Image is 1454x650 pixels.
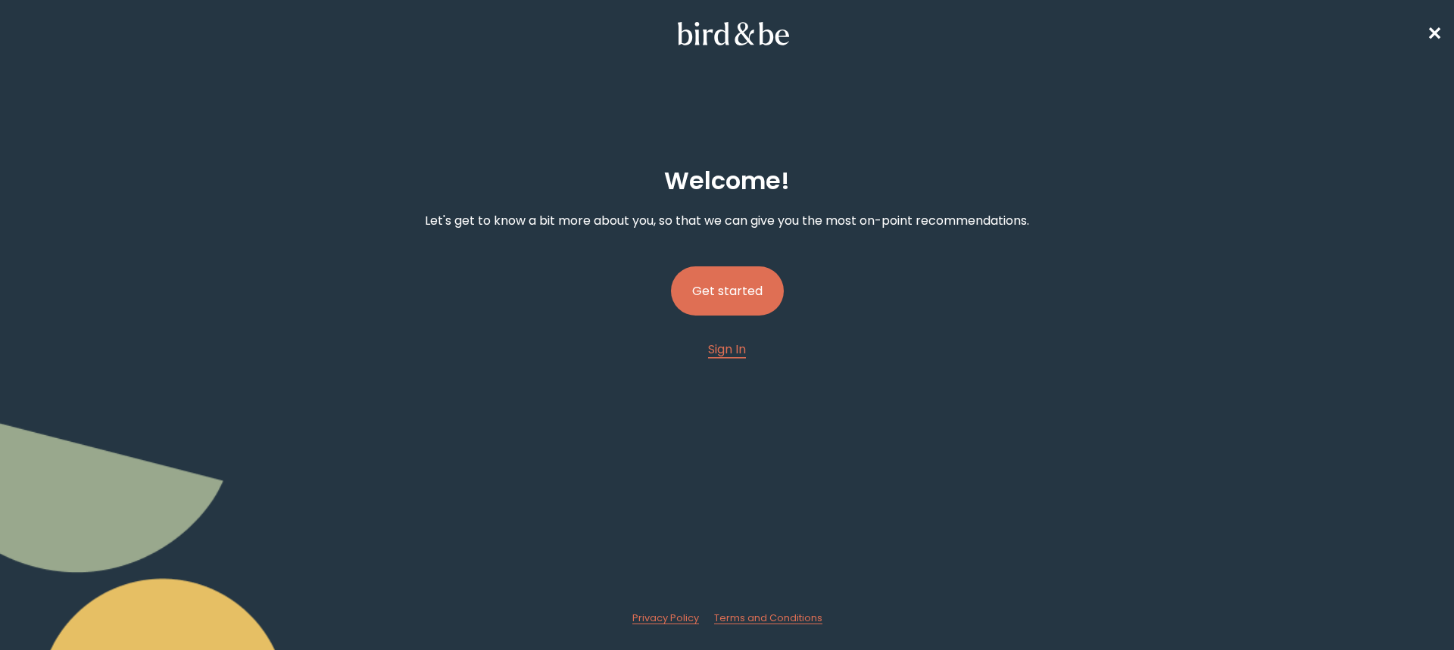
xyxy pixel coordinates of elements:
iframe: Gorgias live chat messenger [1378,579,1439,635]
a: Sign In [708,340,746,359]
h2: Welcome ! [664,163,790,199]
p: Let's get to know a bit more about you, so that we can give you the most on-point recommendations. [425,211,1029,230]
button: Get started [671,266,784,316]
a: Terms and Conditions [714,611,822,625]
span: ✕ [1427,21,1442,46]
a: ✕ [1427,20,1442,47]
a: Get started [671,242,784,340]
a: Privacy Policy [632,611,699,625]
span: Sign In [708,341,746,358]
